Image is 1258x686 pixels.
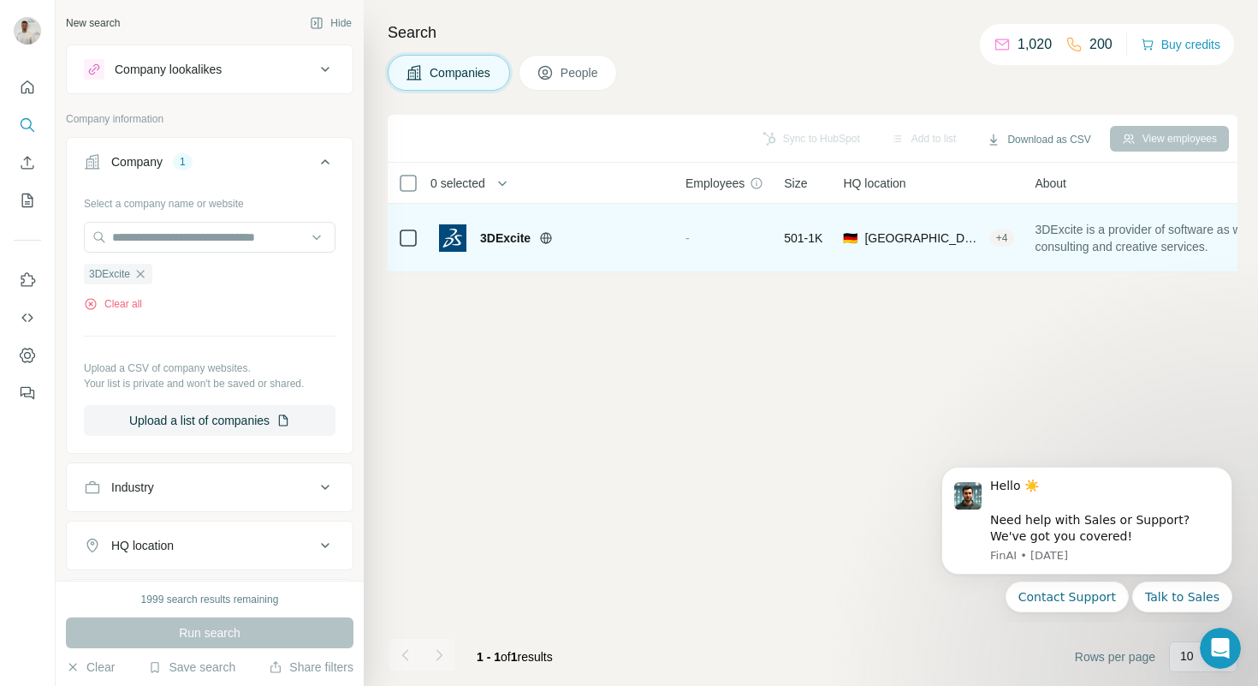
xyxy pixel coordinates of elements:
button: Buy credits [1141,33,1220,57]
div: Company lookalikes [115,61,222,78]
img: Avatar [14,17,41,45]
span: results [477,650,553,664]
button: HQ location [67,525,353,566]
button: Enrich CSV [14,147,41,178]
div: New search [66,15,120,31]
div: 1 [173,154,193,170]
button: My lists [14,185,41,216]
span: 3DExcite [89,266,130,282]
span: 1 [511,650,518,664]
span: Size [784,175,807,192]
span: 3DExcite [480,230,531,247]
span: 501-1K [784,230,822,247]
div: 1999 search results remaining [141,592,279,607]
button: Clear [66,659,115,676]
span: Employees [685,175,745,192]
div: Industry [111,479,154,496]
div: Select a company name or website [84,189,335,212]
span: 1 - 1 [477,650,501,664]
button: Download as CSV [975,127,1102,152]
button: Company1 [67,141,353,189]
iframe: Intercom notifications message [916,451,1258,623]
span: About [1035,175,1066,192]
span: Companies [430,64,492,81]
p: 200 [1089,34,1113,55]
h4: Search [388,21,1237,45]
iframe: Intercom live chat [1200,628,1241,669]
p: 10 [1180,647,1194,665]
button: Quick start [14,72,41,103]
button: Industry [67,467,353,508]
button: Save search [148,659,235,676]
p: Company information [66,111,353,127]
button: Search [14,110,41,140]
span: [GEOGRAPHIC_DATA], [GEOGRAPHIC_DATA]|[GEOGRAPHIC_DATA]|[GEOGRAPHIC_DATA], Landeshauptstadt [864,230,982,247]
button: Upload a list of companies [84,405,335,436]
span: 0 selected [430,175,485,192]
span: 🇩🇪 [843,230,857,247]
div: + 4 [989,230,1015,246]
button: Clear all [84,296,142,312]
span: People [561,64,600,81]
span: - [685,231,690,245]
span: of [501,650,511,664]
img: Logo of 3DExcite [439,224,466,252]
button: Feedback [14,378,41,409]
button: Company lookalikes [67,49,353,90]
div: Company [111,153,163,170]
span: Rows per page [1075,648,1155,665]
button: Share filters [269,659,353,676]
button: Dashboard [14,340,41,371]
button: Use Surfe API [14,302,41,333]
span: HQ location [843,175,905,192]
p: 1,020 [1018,34,1052,55]
button: Use Surfe on LinkedIn [14,265,41,295]
p: Upload a CSV of company websites. [84,361,335,376]
div: HQ location [111,537,174,554]
button: Hide [298,10,364,36]
p: Your list is private and won't be saved or shared. [84,376,335,391]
